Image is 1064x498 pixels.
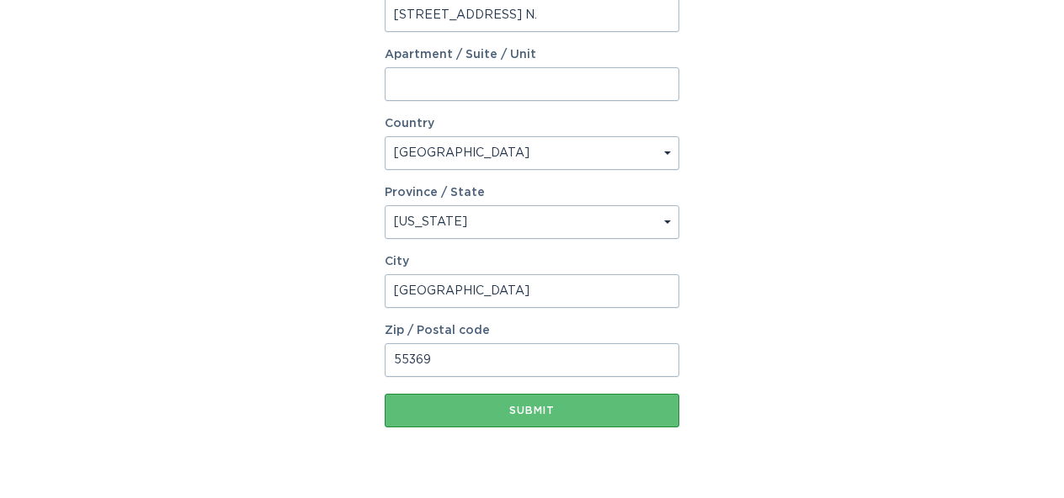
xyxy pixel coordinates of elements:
[393,405,671,416] div: Submit
[385,118,434,130] label: Country
[385,394,679,427] button: Submit
[385,49,679,61] label: Apartment / Suite / Unit
[385,187,485,199] label: Province / State
[385,256,679,268] label: City
[385,325,679,336] label: Zip / Postal code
